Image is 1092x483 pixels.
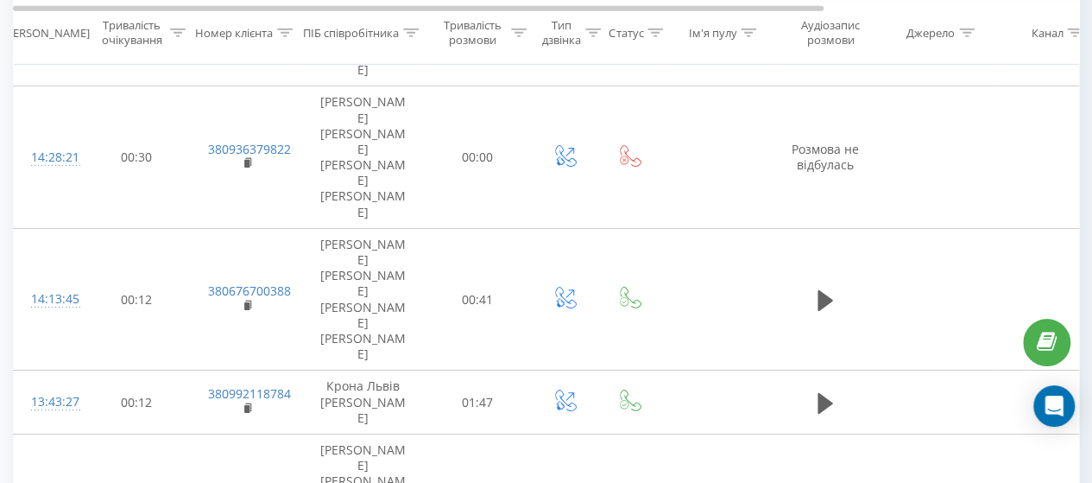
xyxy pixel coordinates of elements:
div: Номер клієнта [195,25,273,40]
a: 380992118784 [208,385,291,402]
td: 00:00 [424,86,532,229]
div: Open Intercom Messenger [1033,385,1075,427]
div: 14:28:21 [31,141,66,175]
td: [PERSON_NAME] [PERSON_NAME] [PERSON_NAME] [PERSON_NAME] [303,228,424,371]
div: Тривалість розмови [439,18,507,48]
div: Статус [609,25,643,40]
td: Крона Львів [PERSON_NAME] [303,371,424,435]
td: [PERSON_NAME] [PERSON_NAME] [PERSON_NAME] [PERSON_NAME] [303,86,424,229]
td: 00:12 [83,228,191,371]
div: ПІБ співробітника [303,25,399,40]
div: [PERSON_NAME] [3,25,90,40]
span: Розмова не відбулась [792,141,859,173]
div: Канал [1031,25,1063,40]
div: Ім'я пулу [688,25,736,40]
td: 00:12 [83,371,191,435]
div: 14:13:45 [31,283,66,316]
div: Аудіозапис розмови [788,18,872,48]
div: 13:43:27 [31,385,66,419]
div: Тривалість очікування [98,18,166,48]
div: Тип дзвінка [542,18,581,48]
td: 00:30 [83,86,191,229]
a: 380936379822 [208,141,291,157]
a: 380676700388 [208,283,291,299]
td: 01:47 [424,371,532,435]
td: 00:41 [424,228,532,371]
div: Джерело [906,25,955,40]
